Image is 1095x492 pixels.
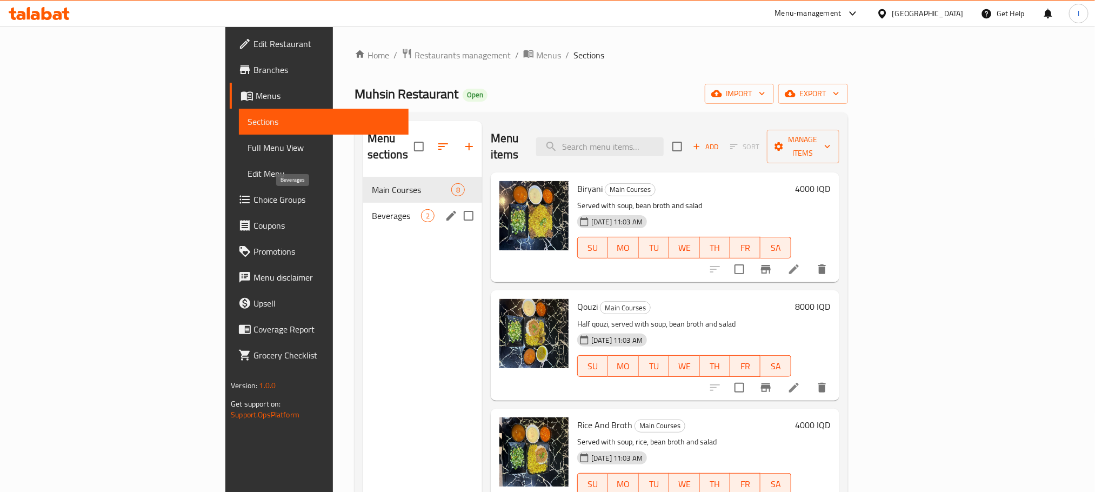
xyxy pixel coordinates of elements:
span: SU [582,476,604,492]
a: Menus [523,48,561,62]
div: Main Courses8 [363,177,482,203]
span: WE [673,240,695,256]
span: TH [704,476,726,492]
span: Manage items [776,133,831,160]
span: Grocery Checklist [253,349,399,362]
button: FR [730,237,760,258]
span: MO [612,358,634,374]
span: Version: [231,378,257,393]
span: Main Courses [635,420,685,432]
button: import [705,84,774,104]
span: Muhsin Restaurant [355,82,458,106]
button: MO [608,237,638,258]
button: SU [577,237,608,258]
span: Select section first [723,138,767,155]
input: search [536,137,664,156]
li: / [565,49,569,62]
button: SU [577,355,608,377]
button: MO [608,355,638,377]
span: Biryani [577,181,603,197]
a: Sections [239,109,408,135]
span: Menu disclaimer [253,271,399,284]
div: Main Courses [600,301,651,314]
button: WE [669,355,699,377]
div: Beverages2edit [363,203,482,229]
span: Promotions [253,245,399,258]
button: Add section [456,134,482,159]
a: Support.OpsPlatform [231,408,299,422]
span: Restaurants management [415,49,511,62]
button: TH [700,355,730,377]
span: [DATE] 11:03 AM [587,335,647,345]
button: delete [809,375,835,401]
span: MO [612,240,634,256]
button: TH [700,237,730,258]
button: edit [443,208,459,224]
span: Get support on: [231,397,281,411]
button: SA [760,355,791,377]
span: Coupons [253,219,399,232]
p: Served with soup, bean broth and salad [577,199,791,212]
span: Upsell [253,297,399,310]
span: Select to update [728,376,751,399]
a: Menu disclaimer [230,264,408,290]
span: Main Courses [605,183,655,196]
button: Add [689,138,723,155]
span: Menus [256,89,399,102]
span: Select all sections [408,135,430,158]
button: delete [809,256,835,282]
span: import [713,87,765,101]
button: Manage items [767,130,839,163]
a: Edit Menu [239,161,408,187]
span: Coverage Report [253,323,399,336]
span: Menus [536,49,561,62]
span: Sort sections [430,134,456,159]
nav: Menu sections [363,172,482,233]
span: Qouzi [577,298,598,315]
div: items [421,209,435,222]
a: Edit menu item [787,263,800,276]
button: TU [639,355,669,377]
span: Add [691,141,720,153]
span: Rice And Broth [577,417,632,433]
h2: Menu items [491,130,523,163]
span: SU [582,358,604,374]
a: Coupons [230,212,408,238]
h6: 4000 IQD [796,181,831,196]
button: SA [760,237,791,258]
span: export [787,87,839,101]
a: Restaurants management [402,48,511,62]
span: FR [735,476,756,492]
span: TH [704,240,726,256]
span: Add item [689,138,723,155]
span: Full Menu View [248,141,399,154]
span: TU [643,476,665,492]
a: Edit Restaurant [230,31,408,57]
span: FR [735,358,756,374]
button: Branch-specific-item [753,256,779,282]
nav: breadcrumb [355,48,848,62]
span: Branches [253,63,399,76]
span: 2 [422,211,434,221]
span: SA [765,476,786,492]
a: Grocery Checklist [230,342,408,368]
li: / [515,49,519,62]
button: export [778,84,848,104]
a: Upsell [230,290,408,316]
div: Open [463,89,488,102]
span: 8 [452,185,464,195]
span: SA [765,358,786,374]
div: Main Courses [372,183,451,196]
span: TH [704,358,726,374]
span: Edit Menu [248,167,399,180]
button: WE [669,237,699,258]
a: Promotions [230,238,408,264]
button: Branch-specific-item [753,375,779,401]
img: Rice And Broth [499,417,569,487]
div: Main Courses [605,183,656,196]
p: Served with soup, rice, bean broth and salad [577,435,791,449]
div: items [451,183,465,196]
button: FR [730,355,760,377]
span: Main Courses [600,302,650,314]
